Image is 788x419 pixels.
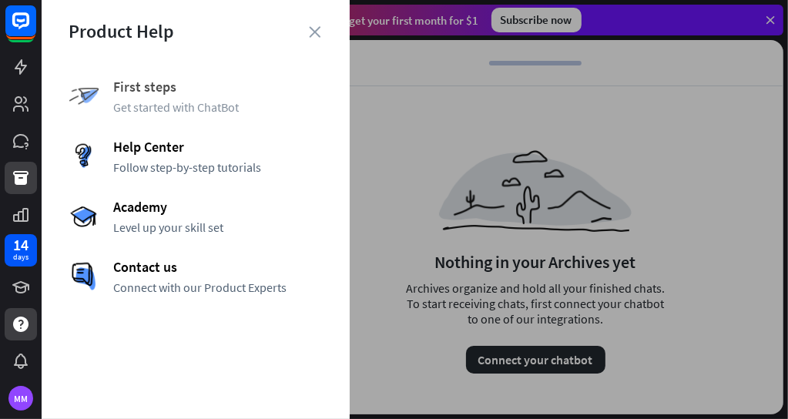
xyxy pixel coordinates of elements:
[13,238,29,252] div: 14
[113,99,323,115] span: Get started with ChatBot
[8,386,33,411] div: MM
[13,252,29,263] div: days
[113,258,323,276] span: Contact us
[113,138,323,156] span: Help Center
[113,198,323,216] span: Academy
[69,19,323,43] div: Product Help
[12,6,59,52] button: Open LiveChat chat widget
[113,220,323,235] span: Level up your skill set
[309,26,320,38] i: close
[113,159,323,175] span: Follow step-by-step tutorials
[113,78,323,96] span: First steps
[5,234,37,266] a: 14 days
[113,280,323,295] span: Connect with our Product Experts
